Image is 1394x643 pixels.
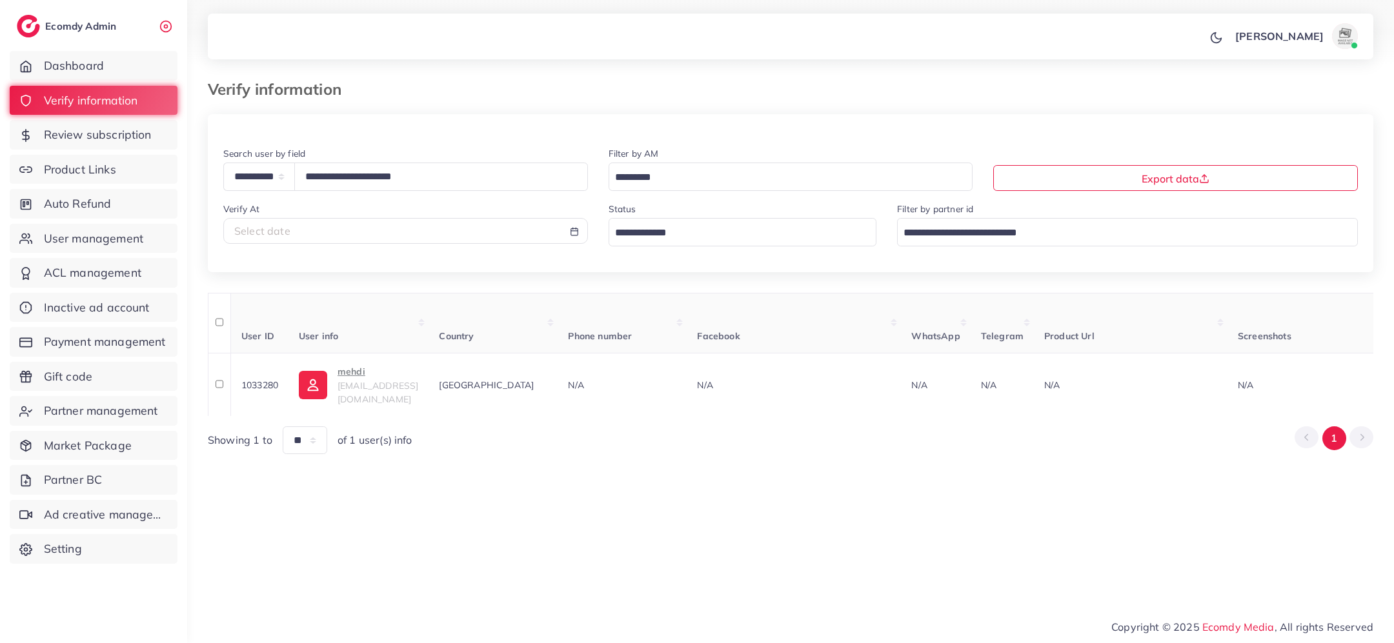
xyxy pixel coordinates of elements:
[611,223,860,243] input: Search for option
[981,379,996,391] span: N/A
[897,203,973,215] label: Filter by partner id
[44,230,143,247] span: User management
[10,258,177,288] a: ACL management
[44,264,141,281] span: ACL management
[10,86,177,115] a: Verify information
[10,293,177,322] a: Inactive ad account
[611,168,956,188] input: Search for option
[899,223,1341,243] input: Search for option
[299,364,418,406] a: mehdi[EMAIL_ADDRESS][DOMAIN_NAME]
[44,368,92,385] span: Gift code
[10,500,177,529] a: Ad creative management
[439,379,534,391] span: [GEOGRAPHIC_DATA]
[1322,426,1346,450] button: Go to page 1
[1044,379,1060,391] span: N/A
[10,120,177,150] a: Review subscription
[44,540,82,557] span: Setting
[223,203,259,215] label: Verify At
[338,364,418,379] p: mehdi
[568,330,632,342] span: Phone number
[299,330,338,342] span: User info
[44,299,150,316] span: Inactive ad account
[1275,619,1373,635] span: , All rights Reserved
[44,161,116,178] span: Product Links
[697,330,740,342] span: Facebook
[1228,23,1363,49] a: [PERSON_NAME]avatar
[981,330,1024,342] span: Telegram
[10,51,177,81] a: Dashboard
[338,433,412,448] span: of 1 user(s) info
[17,15,40,37] img: logo
[44,92,138,109] span: Verify information
[897,218,1358,246] div: Search for option
[1111,619,1373,635] span: Copyright © 2025
[911,330,960,342] span: WhatsApp
[234,224,290,237] span: Select date
[44,333,166,350] span: Payment management
[1044,330,1095,342] span: Product Url
[609,203,636,215] label: Status
[1202,620,1275,633] a: Ecomdy Media
[1295,426,1373,450] ul: Pagination
[17,15,119,37] a: logoEcomdy Admin
[1238,379,1253,391] span: N/A
[44,437,132,454] span: Market Package
[609,163,973,190] div: Search for option
[609,218,877,246] div: Search for option
[223,147,305,160] label: Search user by field
[45,20,119,32] h2: Ecomdy Admin
[609,147,659,160] label: Filter by AM
[697,379,712,391] span: N/A
[10,327,177,357] a: Payment management
[568,379,583,391] span: N/A
[10,362,177,391] a: Gift code
[1142,172,1209,185] span: Export data
[1332,23,1358,49] img: avatar
[10,534,177,564] a: Setting
[10,155,177,184] a: Product Links
[44,471,103,488] span: Partner BC
[338,380,418,404] span: [EMAIL_ADDRESS][DOMAIN_NAME]
[44,195,112,212] span: Auto Refund
[241,330,274,342] span: User ID
[44,57,104,74] span: Dashboard
[208,80,352,99] h3: Verify information
[439,330,474,342] span: Country
[299,371,327,399] img: ic-user-info.36bf1079.svg
[993,165,1358,191] button: Export data
[1238,330,1291,342] span: Screenshots
[44,402,158,419] span: Partner management
[241,379,278,391] span: 1033280
[44,506,168,523] span: Ad creative management
[1235,28,1324,44] p: [PERSON_NAME]
[44,126,152,143] span: Review subscription
[10,224,177,253] a: User management
[208,433,272,448] span: Showing 1 to
[10,189,177,219] a: Auto Refund
[10,465,177,495] a: Partner BC
[10,396,177,426] a: Partner management
[10,431,177,460] a: Market Package
[911,379,927,391] span: N/A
